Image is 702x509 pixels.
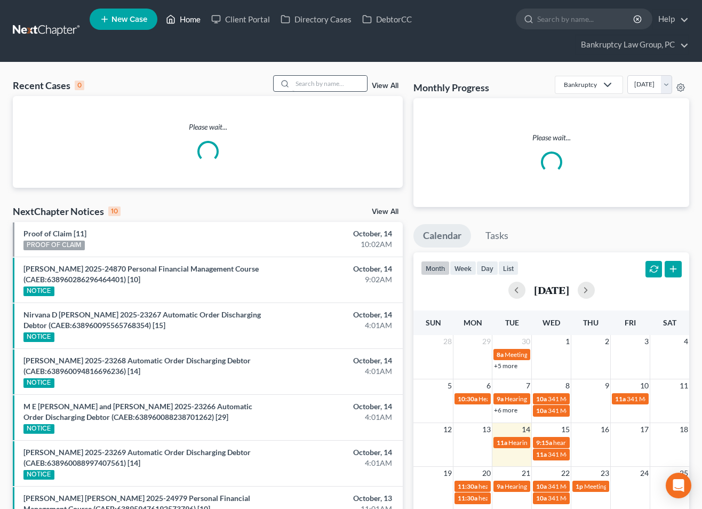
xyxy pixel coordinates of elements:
[536,482,547,490] span: 10a
[276,493,392,504] div: October, 13
[446,379,453,392] span: 5
[442,335,453,348] span: 28
[537,9,635,29] input: Search by name...
[543,318,560,327] span: Wed
[450,261,476,275] button: week
[505,395,588,403] span: Hearing for [PERSON_NAME]
[498,261,518,275] button: list
[276,320,392,331] div: 4:01AM
[13,122,403,132] p: Please wait...
[476,261,498,275] button: day
[276,274,392,285] div: 9:02AM
[413,81,489,94] h3: Monthly Progress
[625,318,636,327] span: Fri
[548,494,644,502] span: 341 Meeting for [PERSON_NAME]
[600,467,610,480] span: 23
[23,470,54,480] div: NOTICE
[458,494,477,502] span: 11:30a
[534,284,569,296] h2: [DATE]
[478,494,561,502] span: hearing for [PERSON_NAME]
[276,458,392,468] div: 4:01AM
[481,467,492,480] span: 20
[276,239,392,250] div: 10:02AM
[23,424,54,434] div: NOTICE
[497,351,504,359] span: 8a
[536,439,552,447] span: 9:15a
[639,423,650,436] span: 17
[536,450,547,458] span: 11a
[497,439,507,447] span: 11a
[481,335,492,348] span: 29
[653,10,689,29] a: Help
[639,379,650,392] span: 10
[13,205,121,218] div: NextChapter Notices
[508,439,643,447] span: Hearing for [PERSON_NAME] [PERSON_NAME]
[679,423,689,436] span: 18
[75,81,84,90] div: 0
[497,395,504,403] span: 9a
[521,467,531,480] span: 21
[421,261,450,275] button: month
[666,473,691,498] div: Open Intercom Messenger
[23,287,54,296] div: NOTICE
[679,467,689,480] span: 25
[276,264,392,274] div: October, 14
[536,494,547,502] span: 10a
[372,208,398,216] a: View All
[476,224,518,248] a: Tasks
[23,310,261,330] a: Nirvana D [PERSON_NAME] 2025-23267 Automatic Order Discharging Debtor (CAEB:638960095565768354) [15]
[548,395,644,403] span: 341 Meeting for [PERSON_NAME]
[505,351,686,359] span: Meeting of Creditors for [PERSON_NAME] and [PERSON_NAME]
[663,318,676,327] span: Sat
[276,447,392,458] div: October, 14
[560,423,571,436] span: 15
[23,402,252,421] a: M E [PERSON_NAME] and [PERSON_NAME] 2025-23266 Automatic Order Discharging Debtor (CAEB:638960088...
[276,355,392,366] div: October, 14
[458,482,477,490] span: 11:30a
[643,335,650,348] span: 3
[275,10,357,29] a: Directory Cases
[442,467,453,480] span: 19
[478,482,612,490] span: hearing for [PERSON_NAME] [PERSON_NAME]
[521,423,531,436] span: 14
[505,482,651,490] span: Hearing for [PERSON_NAME] and [PERSON_NAME]
[604,379,610,392] span: 9
[536,395,547,403] span: 10a
[464,318,482,327] span: Mon
[683,335,689,348] span: 4
[422,132,681,143] p: Please wait...
[206,10,275,29] a: Client Portal
[583,318,599,327] span: Thu
[357,10,417,29] a: DebtorCC
[276,309,392,320] div: October, 14
[276,228,392,239] div: October, 14
[548,482,695,490] span: 341 Meeting for [PERSON_NAME] [PERSON_NAME]
[497,482,504,490] span: 9a
[442,423,453,436] span: 12
[564,379,571,392] span: 8
[536,407,547,415] span: 10a
[560,467,571,480] span: 22
[23,264,259,284] a: [PERSON_NAME] 2025-24870 Personal Financial Management Course (CAEB:638960286296464401) [10]
[23,448,251,467] a: [PERSON_NAME] 2025-23269 Automatic Order Discharging Debtor (CAEB:638960088997407561) [14]
[292,76,367,91] input: Search by name...
[564,335,571,348] span: 1
[505,318,519,327] span: Tue
[600,423,610,436] span: 16
[521,335,531,348] span: 30
[485,379,492,392] span: 6
[111,15,147,23] span: New Case
[548,450,644,458] span: 341 Meeting for [PERSON_NAME]
[564,80,597,89] div: Bankruptcy
[615,395,626,403] span: 11a
[604,335,610,348] span: 2
[481,423,492,436] span: 13
[23,356,251,376] a: [PERSON_NAME] 2025-23268 Automatic Order Discharging Debtor (CAEB:638960094816696236) [14]
[161,10,206,29] a: Home
[276,412,392,423] div: 4:01AM
[276,401,392,412] div: October, 14
[576,35,689,54] a: Bankruptcy Law Group, PC
[426,318,441,327] span: Sun
[372,82,398,90] a: View All
[413,224,471,248] a: Calendar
